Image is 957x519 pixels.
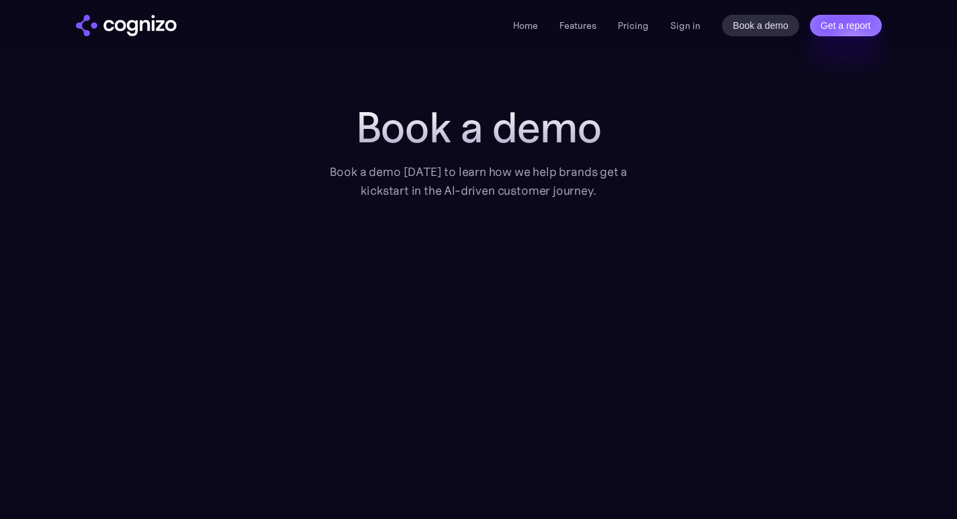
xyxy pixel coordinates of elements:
[311,103,647,152] h1: Book a demo
[810,15,882,36] a: Get a report
[670,17,700,34] a: Sign in
[311,162,647,200] div: Book a demo [DATE] to learn how we help brands get a kickstart in the AI-driven customer journey.
[513,19,538,32] a: Home
[722,15,799,36] a: Book a demo
[76,15,177,36] a: home
[618,19,649,32] a: Pricing
[559,19,596,32] a: Features
[76,15,177,36] img: cognizo logo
